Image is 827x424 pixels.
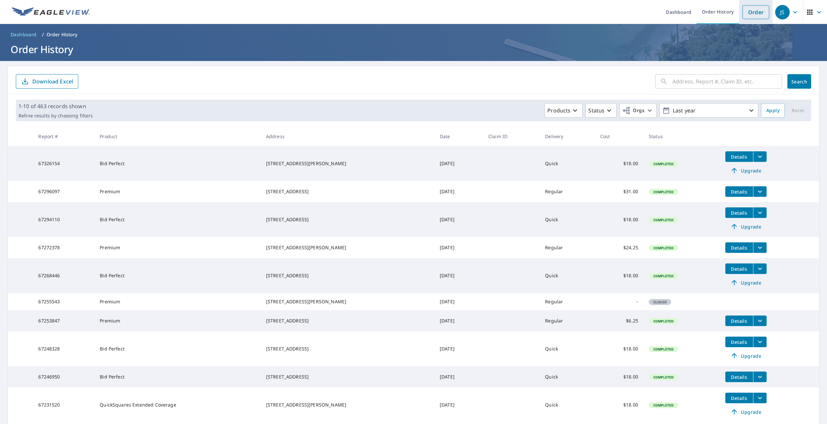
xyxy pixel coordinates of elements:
[670,105,747,116] p: Last year
[434,293,483,310] td: [DATE]
[544,103,583,118] button: Products
[729,266,749,272] span: Details
[729,167,763,174] span: Upgrade
[94,146,261,181] td: Bid Perfect
[649,375,677,379] span: Completed
[94,366,261,387] td: Bid Perfect
[94,127,261,146] th: Product
[595,387,643,422] td: $18.00
[619,103,657,118] button: Orgs
[725,337,753,347] button: detailsBtn-67248328
[595,127,643,146] th: Cost
[649,319,677,323] span: Completed
[595,181,643,202] td: $31.00
[540,331,595,366] td: Quick
[540,127,595,146] th: Delivery
[793,78,806,85] span: Search
[753,242,767,253] button: filesDropdownBtn-67272378
[434,237,483,258] td: [DATE]
[725,277,767,288] a: Upgrade
[540,202,595,237] td: Quick
[729,189,749,195] span: Details
[540,258,595,293] td: Quick
[434,310,483,331] td: [DATE]
[725,207,753,218] button: detailsBtn-67294110
[672,72,782,91] input: Address, Report #, Claim ID, etc.
[266,188,429,195] div: [STREET_ADDRESS]
[659,103,758,118] button: Last year
[540,387,595,422] td: Quick
[753,393,767,403] button: filesDropdownBtn-67231520
[434,127,483,146] th: Date
[753,372,767,382] button: filesDropdownBtn-67246950
[725,186,753,197] button: detailsBtn-67296097
[8,43,819,56] h1: Order History
[266,272,429,279] div: [STREET_ADDRESS]
[725,263,753,274] button: detailsBtn-67268446
[266,374,429,380] div: [STREET_ADDRESS]
[725,372,753,382] button: detailsBtn-67246950
[595,366,643,387] td: $18.00
[540,146,595,181] td: Quick
[434,202,483,237] td: [DATE]
[729,210,749,216] span: Details
[94,387,261,422] td: QuickSquares Extended Coverage
[729,318,749,324] span: Details
[434,366,483,387] td: [DATE]
[12,7,90,17] img: EV Logo
[94,310,261,331] td: Premium
[649,246,677,250] span: Completed
[261,127,434,146] th: Address
[649,403,677,408] span: Completed
[483,127,540,146] th: Claim ID
[547,106,570,114] p: Products
[588,106,604,114] p: Status
[649,162,677,166] span: Completed
[649,274,677,278] span: Completed
[434,146,483,181] td: [DATE]
[33,181,94,202] td: 67296097
[725,221,767,232] a: Upgrade
[540,293,595,310] td: Regular
[18,102,93,110] p: 1-10 of 463 records shown
[266,160,429,167] div: [STREET_ADDRESS][PERSON_NAME]
[94,202,261,237] td: Bid Perfect
[729,154,749,160] span: Details
[595,331,643,366] td: $18.00
[649,347,677,351] span: Completed
[729,395,749,401] span: Details
[595,310,643,331] td: $6.25
[729,245,749,251] span: Details
[434,258,483,293] td: [DATE]
[585,103,617,118] button: Status
[725,242,753,253] button: detailsBtn-67272378
[8,29,39,40] a: Dashboard
[775,5,790,19] div: JS
[729,374,749,380] span: Details
[266,298,429,305] div: [STREET_ADDRESS][PERSON_NAME]
[729,223,763,230] span: Upgrade
[94,331,261,366] td: Bid Perfect
[540,366,595,387] td: Quick
[33,258,94,293] td: 67268446
[434,181,483,202] td: [DATE]
[266,216,429,223] div: [STREET_ADDRESS]
[33,331,94,366] td: 67248328
[725,316,753,326] button: detailsBtn-67253847
[42,31,44,39] li: /
[753,263,767,274] button: filesDropdownBtn-67268446
[94,181,261,202] td: Premium
[766,106,779,115] span: Apply
[266,346,429,352] div: [STREET_ADDRESS]
[33,146,94,181] td: 67326154
[595,293,643,310] td: -
[622,106,644,115] span: Orgs
[434,331,483,366] td: [DATE]
[595,202,643,237] td: $18.00
[266,402,429,408] div: [STREET_ADDRESS][PERSON_NAME]
[595,146,643,181] td: $18.00
[753,337,767,347] button: filesDropdownBtn-67248328
[729,352,763,360] span: Upgrade
[787,74,811,89] button: Search
[434,387,483,422] td: [DATE]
